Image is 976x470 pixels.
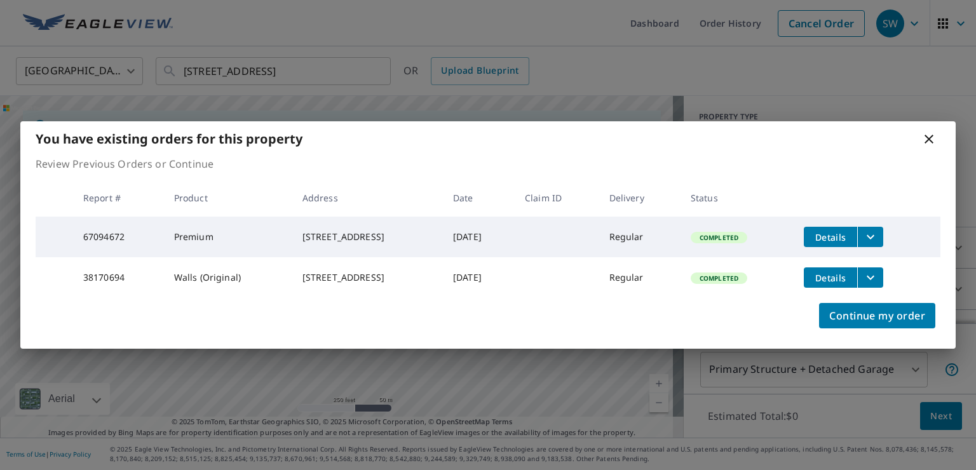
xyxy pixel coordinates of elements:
span: Completed [692,274,746,283]
td: [DATE] [443,217,515,257]
th: Date [443,179,515,217]
th: Product [164,179,292,217]
button: Continue my order [819,303,935,328]
td: Regular [599,217,681,257]
th: Report # [73,179,164,217]
button: detailsBtn-38170694 [804,267,857,288]
td: Premium [164,217,292,257]
div: [STREET_ADDRESS] [302,271,433,284]
button: detailsBtn-67094672 [804,227,857,247]
div: [STREET_ADDRESS] [302,231,433,243]
td: Walls (Original) [164,257,292,298]
th: Status [681,179,794,217]
span: Details [811,231,850,243]
td: 38170694 [73,257,164,298]
button: filesDropdownBtn-67094672 [857,227,883,247]
td: [DATE] [443,257,515,298]
td: 67094672 [73,217,164,257]
b: You have existing orders for this property [36,130,302,147]
span: Continue my order [829,307,925,325]
span: Details [811,272,850,284]
button: filesDropdownBtn-38170694 [857,267,883,288]
td: Regular [599,257,681,298]
th: Address [292,179,443,217]
th: Delivery [599,179,681,217]
p: Review Previous Orders or Continue [36,156,940,171]
th: Claim ID [515,179,599,217]
span: Completed [692,233,746,242]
